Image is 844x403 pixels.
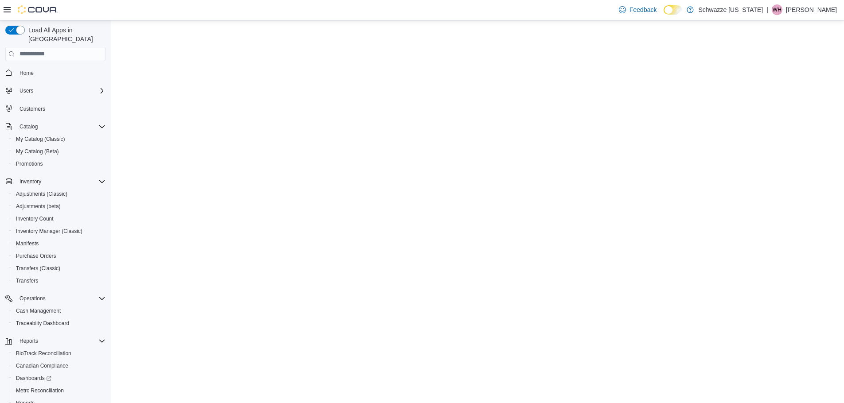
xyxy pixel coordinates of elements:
[12,275,105,286] span: Transfers
[9,225,109,237] button: Inventory Manager (Classic)
[16,160,43,167] span: Promotions
[16,104,49,114] a: Customers
[12,238,42,249] a: Manifests
[2,120,109,133] button: Catalog
[12,263,105,274] span: Transfers (Classic)
[16,362,68,369] span: Canadian Compliance
[20,87,33,94] span: Users
[2,335,109,347] button: Reports
[16,228,82,235] span: Inventory Manager (Classic)
[20,295,46,302] span: Operations
[16,375,51,382] span: Dashboards
[12,306,105,316] span: Cash Management
[12,275,42,286] a: Transfers
[9,133,109,145] button: My Catalog (Classic)
[772,4,782,15] div: William Hester
[12,159,105,169] span: Promotions
[16,121,41,132] button: Catalog
[16,265,60,272] span: Transfers (Classic)
[664,5,682,15] input: Dark Mode
[12,263,64,274] a: Transfers (Classic)
[2,85,109,97] button: Users
[12,385,105,396] span: Metrc Reconciliation
[16,293,105,304] span: Operations
[12,213,57,224] a: Inventory Count
[12,201,64,212] a: Adjustments (beta)
[16,68,37,78] a: Home
[9,188,109,200] button: Adjustments (Classic)
[25,26,105,43] span: Load All Apps in [GEOGRAPHIC_DATA]
[2,102,109,115] button: Customers
[9,275,109,287] button: Transfers
[16,85,37,96] button: Users
[615,1,660,19] a: Feedback
[9,360,109,372] button: Canadian Compliance
[20,70,34,77] span: Home
[12,373,105,384] span: Dashboards
[9,262,109,275] button: Transfers (Classic)
[786,4,837,15] p: [PERSON_NAME]
[16,336,105,346] span: Reports
[766,4,768,15] p: |
[12,134,69,144] a: My Catalog (Classic)
[12,189,71,199] a: Adjustments (Classic)
[16,320,69,327] span: Traceabilty Dashboard
[16,307,61,314] span: Cash Management
[12,146,63,157] a: My Catalog (Beta)
[12,189,105,199] span: Adjustments (Classic)
[20,178,41,185] span: Inventory
[12,360,72,371] a: Canadian Compliance
[9,145,109,158] button: My Catalog (Beta)
[16,277,38,284] span: Transfers
[12,373,55,384] a: Dashboards
[12,226,105,236] span: Inventory Manager (Classic)
[12,213,105,224] span: Inventory Count
[12,348,75,359] a: BioTrack Reconciliation
[12,306,64,316] a: Cash Management
[16,240,39,247] span: Manifests
[12,318,73,329] a: Traceabilty Dashboard
[16,252,56,260] span: Purchase Orders
[12,318,105,329] span: Traceabilty Dashboard
[16,121,105,132] span: Catalog
[16,136,65,143] span: My Catalog (Classic)
[12,251,105,261] span: Purchase Orders
[16,215,54,222] span: Inventory Count
[20,105,45,112] span: Customers
[20,337,38,345] span: Reports
[16,203,61,210] span: Adjustments (beta)
[16,350,71,357] span: BioTrack Reconciliation
[16,190,67,198] span: Adjustments (Classic)
[12,201,105,212] span: Adjustments (beta)
[16,85,105,96] span: Users
[12,251,60,261] a: Purchase Orders
[12,360,105,371] span: Canadian Compliance
[12,238,105,249] span: Manifests
[12,134,105,144] span: My Catalog (Classic)
[16,103,105,114] span: Customers
[16,293,49,304] button: Operations
[2,292,109,305] button: Operations
[9,158,109,170] button: Promotions
[16,176,45,187] button: Inventory
[9,237,109,250] button: Manifests
[16,336,42,346] button: Reports
[16,148,59,155] span: My Catalog (Beta)
[20,123,38,130] span: Catalog
[773,4,781,15] span: WH
[12,226,86,236] a: Inventory Manager (Classic)
[16,67,105,78] span: Home
[698,4,763,15] p: Schwazze [US_STATE]
[9,347,109,360] button: BioTrack Reconciliation
[12,159,47,169] a: Promotions
[18,5,58,14] img: Cova
[9,372,109,384] a: Dashboards
[9,305,109,317] button: Cash Management
[9,200,109,213] button: Adjustments (beta)
[9,384,109,397] button: Metrc Reconciliation
[16,176,105,187] span: Inventory
[629,5,656,14] span: Feedback
[2,175,109,188] button: Inventory
[9,213,109,225] button: Inventory Count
